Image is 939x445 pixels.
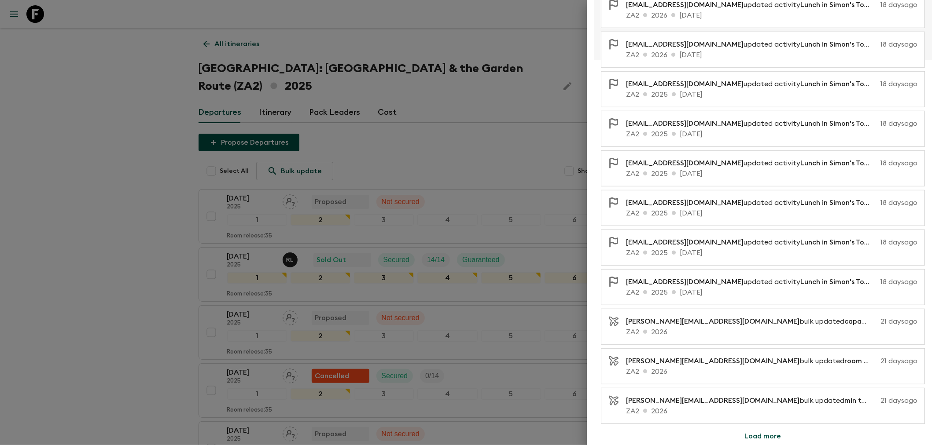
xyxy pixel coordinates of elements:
[880,39,917,50] p: 18 days ago
[626,278,744,285] span: [EMAIL_ADDRESS][DOMAIN_NAME]
[880,395,917,406] p: 21 days ago
[626,1,744,8] span: [EMAIL_ADDRESS][DOMAIN_NAME]
[626,80,744,88] span: [EMAIL_ADDRESS][DOMAIN_NAME]
[626,316,877,327] p: bulk updated
[844,357,906,365] span: room release days
[880,316,917,327] p: 21 days ago
[626,129,917,139] p: ZA2 2025 [DATE]
[626,318,799,325] span: [PERSON_NAME][EMAIL_ADDRESS][DOMAIN_NAME]
[626,199,744,206] span: [EMAIL_ADDRESS][DOMAIN_NAME]
[626,168,917,179] p: ZA2 2025 [DATE]
[626,356,877,366] p: bulk updated
[626,197,877,208] p: updated activity
[626,50,917,60] p: ZA2 2026 [DATE]
[880,237,917,248] p: 18 days ago
[626,357,799,365] span: [PERSON_NAME][EMAIL_ADDRESS][DOMAIN_NAME]
[626,41,744,48] span: [EMAIL_ADDRESS][DOMAIN_NAME]
[626,158,877,168] p: updated activity
[880,277,917,287] p: 18 days ago
[626,208,917,219] p: ZA2 2025 [DATE]
[844,397,904,404] span: min to guarantee
[734,427,792,445] button: Load more
[626,248,917,258] p: ZA2 2025 [DATE]
[626,39,877,50] p: updated activity
[880,197,917,208] p: 18 days ago
[626,277,877,287] p: updated activity
[626,79,877,89] p: updated activity
[626,118,877,129] p: updated activity
[626,287,917,298] p: ZA2 2025 [DATE]
[626,327,917,337] p: ZA2 2026
[880,158,917,168] p: 18 days ago
[626,237,877,248] p: updated activity
[626,89,917,100] p: ZA2 2025 [DATE]
[880,79,917,89] p: 18 days ago
[626,160,744,167] span: [EMAIL_ADDRESS][DOMAIN_NAME]
[626,395,877,406] p: bulk updated
[880,356,917,366] p: 21 days ago
[626,406,917,416] p: ZA2 2026
[626,239,744,246] span: [EMAIL_ADDRESS][DOMAIN_NAME]
[626,10,917,21] p: ZA2 2026 [DATE]
[626,397,799,404] span: [PERSON_NAME][EMAIL_ADDRESS][DOMAIN_NAME]
[626,366,917,377] p: ZA2 2026
[844,318,875,325] span: capacity
[626,120,744,127] span: [EMAIL_ADDRESS][DOMAIN_NAME]
[880,118,917,129] p: 18 days ago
